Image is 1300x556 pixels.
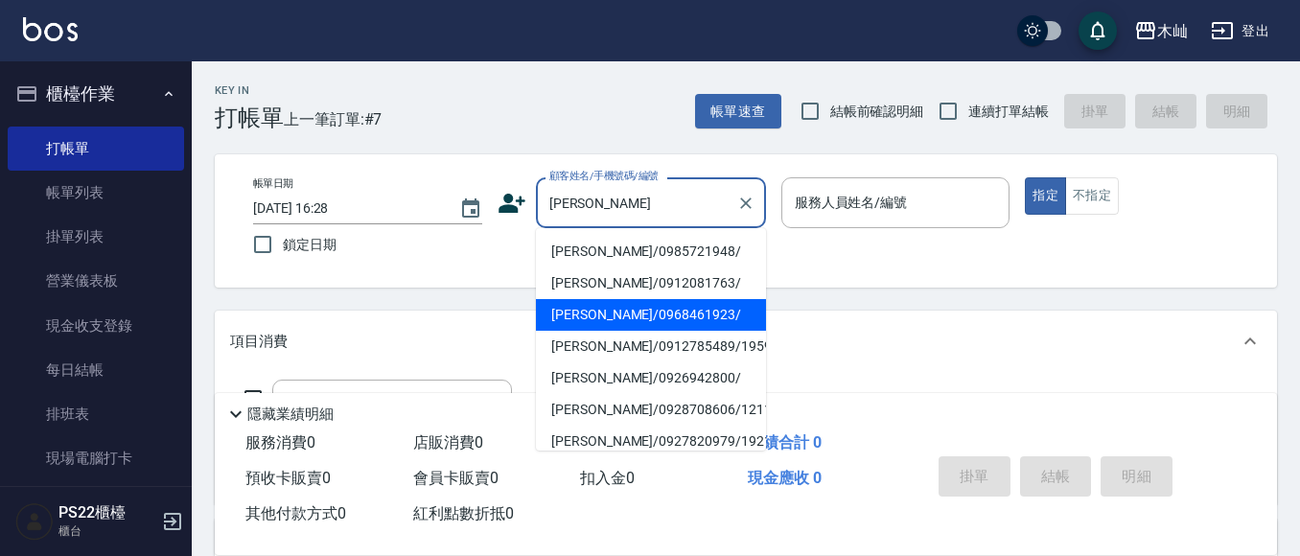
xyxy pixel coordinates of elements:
[695,94,781,129] button: 帳單速查
[247,405,334,425] p: 隱藏業績明細
[15,502,54,541] img: Person
[23,17,78,41] img: Logo
[1065,177,1119,215] button: 不指定
[215,84,284,97] h2: Key In
[215,311,1277,372] div: 項目消費
[245,433,315,452] span: 服務消費 0
[830,102,924,122] span: 結帳前確認明細
[8,69,184,119] button: 櫃檯作業
[1126,12,1196,51] button: 木屾
[58,503,156,522] h5: PS22櫃檯
[732,190,759,217] button: Clear
[549,169,659,183] label: 顧客姓名/手機號碼/編號
[8,259,184,303] a: 營業儀表板
[8,171,184,215] a: 帳單列表
[284,107,383,131] span: 上一筆訂單:#7
[8,215,184,259] a: 掛單列表
[8,348,184,392] a: 每日結帳
[215,104,284,131] h3: 打帳單
[8,304,184,348] a: 現金收支登錄
[1157,19,1188,43] div: 木屾
[536,299,766,331] li: [PERSON_NAME]/0968461923/
[580,469,635,487] span: 扣入金 0
[536,331,766,362] li: [PERSON_NAME]/0912785489/19597
[1079,12,1117,50] button: save
[748,433,822,452] span: 業績合計 0
[230,332,288,352] p: 項目消費
[253,176,293,191] label: 帳單日期
[413,504,514,522] span: 紅利點數折抵 0
[58,522,156,540] p: 櫃台
[475,390,505,421] button: Open
[8,436,184,480] a: 現場電腦打卡
[536,426,766,457] li: [PERSON_NAME]/0927820979/19216
[1203,13,1277,49] button: 登出
[536,236,766,267] li: [PERSON_NAME]/0985721948/
[245,469,331,487] span: 預收卡販賣 0
[448,186,494,232] button: Choose date, selected date is 2025-10-04
[283,235,337,255] span: 鎖定日期
[968,102,1049,122] span: 連續打單結帳
[536,267,766,299] li: [PERSON_NAME]/0912081763/
[413,469,499,487] span: 會員卡販賣 0
[748,469,822,487] span: 現金應收 0
[536,394,766,426] li: [PERSON_NAME]/0928708606/1211
[8,127,184,171] a: 打帳單
[245,504,346,522] span: 其他付款方式 0
[413,433,483,452] span: 店販消費 0
[8,392,184,436] a: 排班表
[1025,177,1066,215] button: 指定
[536,362,766,394] li: [PERSON_NAME]/0926942800/
[253,193,440,224] input: YYYY/MM/DD hh:mm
